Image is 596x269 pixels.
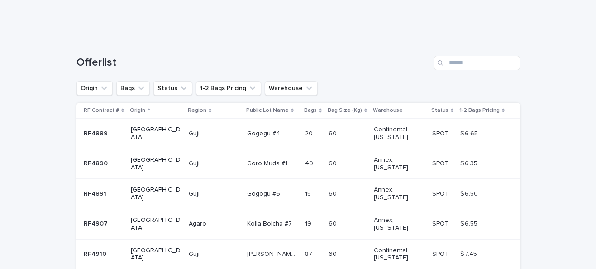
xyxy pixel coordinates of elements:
tr: RF4907RF4907 [GEOGRAPHIC_DATA]AgaroAgaro Kolla Bolcha #7Kolla Bolcha #7 1919 6060 Annex, [US_STAT... [76,209,520,239]
input: Search [434,56,520,70]
p: Agaro [189,218,208,228]
button: Origin [76,81,113,96]
p: Status [431,106,448,115]
p: Kolla Bolcha #7 [247,218,294,228]
p: RF Contract # [84,106,119,115]
p: RF4889 [84,128,110,138]
p: $ 6.50 [460,188,480,198]
p: [GEOGRAPHIC_DATA] [131,156,181,172]
tr: RF4889RF4889 [GEOGRAPHIC_DATA]GujiGuji Gogogu #4Gogogu #4 2020 6060 Continental, [US_STATE] SPOTS... [76,119,520,149]
p: 19 [305,218,313,228]
button: Bags [116,81,150,96]
p: RF4891 [84,188,108,198]
p: 60 [329,158,339,168]
p: 87 [305,249,314,258]
p: Goro Muda #1 [247,158,289,168]
p: SPOT [432,158,451,168]
p: $ 6.35 [460,158,479,168]
tr: RF4890RF4890 [GEOGRAPHIC_DATA]GujiGuji Goro Muda #1Goro Muda #1 4040 6060 Annex, [US_STATE] SPOTS... [76,149,520,179]
button: 1-2 Bags Pricing [196,81,261,96]
p: 60 [329,128,339,138]
p: $ 6.55 [460,218,479,228]
p: SPOT [432,218,451,228]
p: 1-2 Bags Pricing [459,106,500,115]
p: 15 [305,188,313,198]
p: Region [188,106,206,115]
p: 20 [305,128,315,138]
p: Guji [189,128,201,138]
p: Gogogu #4 [247,128,282,138]
p: Guji [189,249,201,258]
p: 60 [329,188,339,198]
p: Public Lot Name [246,106,289,115]
p: $ 6.65 [460,128,480,138]
p: RF4910 [84,249,108,258]
button: Status [153,81,192,96]
p: Uraga Goro Muda lot #1 Natural [247,249,299,258]
p: 40 [305,158,315,168]
p: Guji [189,158,201,168]
p: Bags [304,106,317,115]
p: [GEOGRAPHIC_DATA] [131,126,181,141]
p: SPOT [432,128,451,138]
p: Gogogu #6 [247,188,282,198]
p: [GEOGRAPHIC_DATA] [131,186,181,202]
p: 60 [329,218,339,228]
p: [GEOGRAPHIC_DATA] [131,216,181,232]
p: Guji [189,188,201,198]
p: Warehouse [373,106,403,115]
p: 60 [329,249,339,258]
p: SPOT [432,249,451,258]
p: $ 7.45 [460,249,479,258]
p: SPOT [432,188,451,198]
p: RF4890 [84,158,110,168]
p: [GEOGRAPHIC_DATA] [131,247,181,262]
button: Warehouse [265,81,318,96]
p: Bag Size (Kg) [328,106,362,115]
p: Origin [130,106,145,115]
p: RF4907 [84,218,110,228]
h1: Offerlist [76,56,430,69]
tr: RF4891RF4891 [GEOGRAPHIC_DATA]GujiGuji Gogogu #6Gogogu #6 1515 6060 Annex, [US_STATE] SPOTSPOT $ ... [76,179,520,209]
